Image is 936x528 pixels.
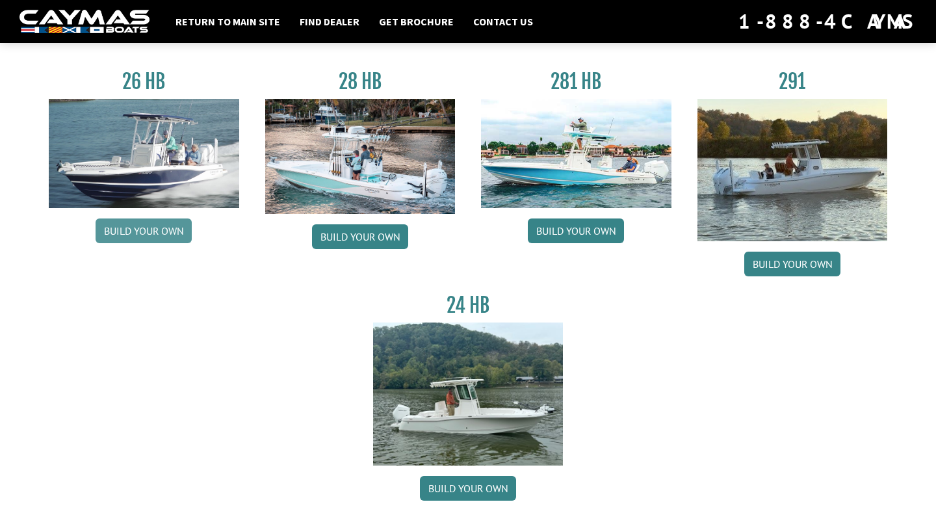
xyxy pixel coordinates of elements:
[467,13,539,30] a: Contact Us
[169,13,287,30] a: Return to main site
[744,252,840,276] a: Build your own
[372,13,460,30] a: Get Brochure
[49,70,239,94] h3: 26 HB
[481,70,671,94] h3: 281 HB
[697,70,888,94] h3: 291
[265,99,456,214] img: 28_hb_thumbnail_for_caymas_connect.jpg
[481,99,671,208] img: 28-hb-twin.jpg
[738,7,916,36] div: 1-888-4CAYMAS
[293,13,366,30] a: Find Dealer
[528,218,624,243] a: Build your own
[265,70,456,94] h3: 28 HB
[96,218,192,243] a: Build your own
[697,99,888,241] img: 291_Thumbnail.jpg
[49,99,239,208] img: 26_new_photo_resized.jpg
[420,476,516,501] a: Build your own
[312,224,408,249] a: Build your own
[19,10,149,34] img: white-logo-c9c8dbefe5ff5ceceb0f0178aa75bf4bb51f6bca0971e226c86eb53dfe498488.png
[373,323,564,465] img: 24_HB_thumbnail.jpg
[373,293,564,317] h3: 24 HB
